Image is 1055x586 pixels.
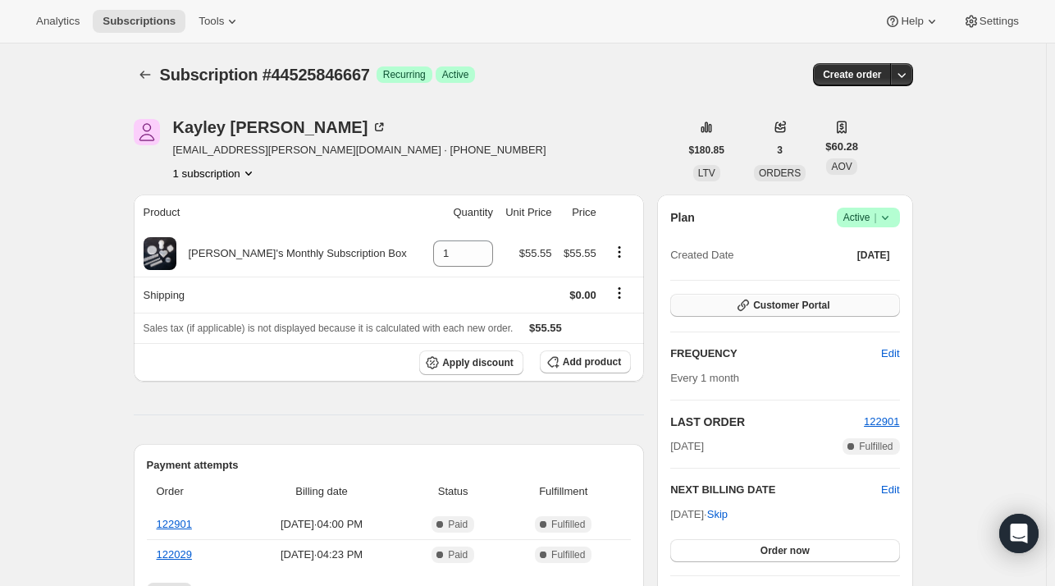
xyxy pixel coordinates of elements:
button: Add product [540,350,631,373]
button: Edit [871,341,909,367]
h2: FREQUENCY [670,346,881,362]
h2: Plan [670,209,695,226]
span: Every 1 month [670,372,739,384]
span: [DATE] · 04:23 PM [243,547,400,563]
span: $180.85 [689,144,724,157]
span: ORDERS [759,167,801,179]
span: [DATE] · [670,508,728,520]
button: Subscriptions [134,63,157,86]
th: Product [134,195,425,231]
a: 122901 [157,518,192,530]
button: Create order [813,63,891,86]
span: Sales tax (if applicable) is not displayed because it is calculated with each new order. [144,323,514,334]
button: Tools [189,10,250,33]
h2: Payment attempts [147,457,632,474]
a: 122901 [864,415,899,428]
img: product img [144,237,176,270]
h2: LAST ORDER [670,414,864,430]
div: [PERSON_NAME]'s Monthly Subscription Box [176,245,407,262]
span: Kayley De Castro [134,119,160,145]
button: Order now [670,539,899,562]
button: $180.85 [679,139,734,162]
button: Product actions [606,243,633,261]
span: Add product [563,355,621,369]
button: Help [875,10,949,33]
span: Create order [823,68,881,81]
span: [EMAIL_ADDRESS][PERSON_NAME][DOMAIN_NAME] · [PHONE_NUMBER] [173,142,546,158]
span: Settings [980,15,1019,28]
span: [DATE] [670,438,704,455]
span: Active [843,209,893,226]
button: Apply discount [419,350,523,375]
span: Tools [199,15,224,28]
th: Unit Price [498,195,557,231]
button: Product actions [173,165,257,181]
span: Fulfilled [551,548,585,561]
span: $55.55 [519,247,552,259]
button: 3 [767,139,792,162]
button: Skip [697,501,738,528]
button: Analytics [26,10,89,33]
th: Price [557,195,601,231]
h2: NEXT BILLING DATE [670,482,881,498]
span: Apply discount [442,356,514,369]
span: $55.55 [564,247,596,259]
span: Active [442,68,469,81]
a: 122029 [157,548,192,561]
span: $0.00 [569,289,596,301]
button: Customer Portal [670,294,899,317]
button: Edit [881,482,899,498]
th: Shipping [134,277,425,313]
span: Billing date [243,483,400,500]
button: Settings [953,10,1029,33]
span: Fulfillment [505,483,621,500]
span: $55.55 [529,322,562,334]
span: LTV [698,167,715,179]
span: $60.28 [825,139,858,155]
button: Subscriptions [93,10,185,33]
span: Order now [760,544,810,557]
span: Fulfilled [551,518,585,531]
span: Status [410,483,496,500]
span: Recurring [383,68,426,81]
button: [DATE] [847,244,900,267]
span: Skip [707,506,728,523]
th: Order [147,474,239,510]
span: [DATE] [857,249,890,262]
span: AOV [831,161,852,172]
span: Help [901,15,923,28]
span: Edit [881,346,899,362]
span: Analytics [36,15,80,28]
span: Subscriptions [103,15,176,28]
span: [DATE] · 04:00 PM [243,516,400,533]
div: Open Intercom Messenger [999,514,1039,553]
span: Paid [448,518,468,531]
span: Subscription #44525846667 [160,66,370,84]
span: Customer Portal [753,299,829,312]
button: Shipping actions [606,284,633,302]
span: 3 [777,144,783,157]
span: Created Date [670,247,733,263]
span: Fulfilled [859,440,893,453]
span: | [874,211,876,224]
th: Quantity [425,195,498,231]
span: Paid [448,548,468,561]
button: 122901 [864,414,899,430]
div: Kayley [PERSON_NAME] [173,119,388,135]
